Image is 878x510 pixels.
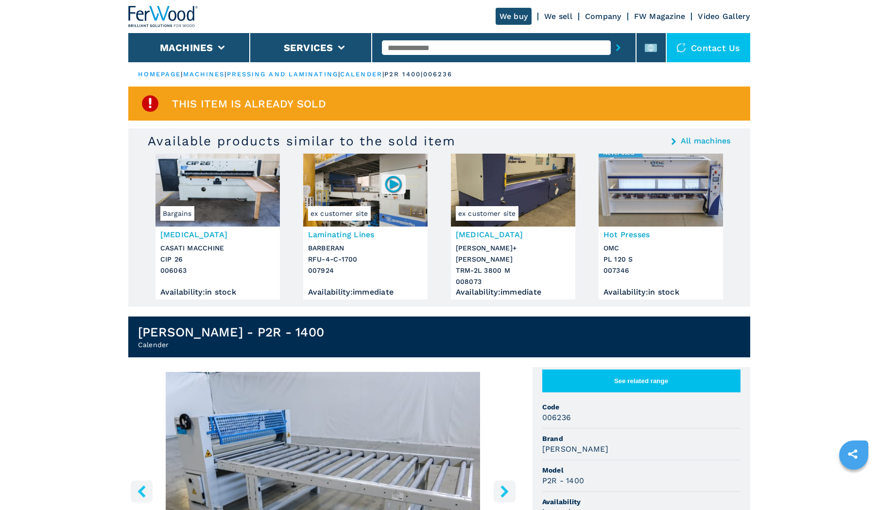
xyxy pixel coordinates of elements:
a: All machines [681,137,731,145]
h3: 006236 [542,412,571,423]
div: Availability : immediate [456,290,570,295]
span: Brand [542,434,740,443]
h3: BARBERAN RFU-4-C-1700 007924 [308,243,423,276]
h3: CASATI MACCHINE CIP 26 006063 [160,243,275,276]
a: machines [183,70,225,78]
span: | [382,70,384,78]
img: Guillotine CASATI MACCHINE CIP 26 [155,154,280,227]
h3: Laminating Lines [308,229,423,240]
div: Availability : in stock [603,290,718,295]
h3: P2R - 1400 [542,475,585,486]
h3: [MEDICAL_DATA] [456,229,570,240]
span: | [338,70,340,78]
p: 006236 [423,70,453,79]
div: Availability : in stock [160,290,275,295]
div: Availability : immediate [308,290,423,295]
img: Contact us [676,43,686,53]
button: left-button [131,480,153,502]
a: calender [340,70,382,78]
iframe: Chat [837,466,871,503]
h3: Available products similar to the sold item [148,133,456,149]
button: submit-button [611,36,626,59]
span: Code [542,402,740,412]
h3: OMC PL 120 S 007346 [603,243,718,276]
img: Ferwood [128,6,198,27]
span: ex customer site [308,206,371,221]
a: Guillotine CASATI MACCHINE CIP 26Bargains[MEDICAL_DATA]CASATI MACCHINECIP 26006063Availability:in... [155,154,280,299]
h2: Calender [138,340,325,350]
span: ex customer site [456,206,518,221]
h3: Hot Presses [603,229,718,240]
span: Bargains [160,206,194,221]
a: Video Gallery [698,12,750,21]
h3: [MEDICAL_DATA] [160,229,275,240]
h3: [PERSON_NAME] [542,443,608,455]
a: Company [585,12,621,21]
a: sharethis [841,442,865,466]
button: right-button [494,480,516,502]
img: Hot Presses OMC PL 120 S [599,154,723,227]
span: | [224,70,226,78]
h3: [PERSON_NAME]+[PERSON_NAME] TRM-2L 3800 M 008073 [456,243,570,287]
a: Guillotine FISHER+RUCKLE TRM-2L 3800 Mex customer site[MEDICAL_DATA][PERSON_NAME]+[PERSON_NAME]TR... [451,154,575,299]
img: 007924 [384,175,403,193]
p: p2r 1400 | [384,70,423,79]
img: Laminating Lines BARBERAN RFU-4-C-1700 [303,154,428,227]
div: Contact us [667,33,750,62]
a: FW Magazine [634,12,686,21]
span: Model [542,465,740,475]
a: Hot Presses OMC PL 120 SHot PressesOMCPL 120 S007346Availability:in stock [599,154,723,299]
img: Guillotine FISHER+RUCKLE TRM-2L 3800 M [451,154,575,227]
span: Availability [542,497,740,507]
a: We buy [496,8,532,25]
button: Services [284,42,333,53]
h1: [PERSON_NAME] - P2R - 1400 [138,324,325,340]
a: HOMEPAGE [138,70,181,78]
a: We sell [544,12,572,21]
span: This item is already sold [172,98,326,109]
button: See related range [542,369,740,392]
a: Laminating Lines BARBERAN RFU-4-C-1700ex customer site007924Laminating LinesBARBERANRFU-4-C-17000... [303,154,428,299]
img: SoldProduct [140,94,160,113]
button: Machines [160,42,213,53]
span: | [181,70,183,78]
a: pressing and laminating [227,70,338,78]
